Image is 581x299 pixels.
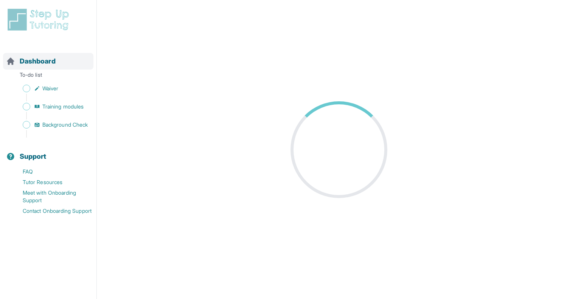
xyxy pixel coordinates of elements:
button: Support [3,139,93,165]
span: Dashboard [20,56,56,67]
a: FAQ [6,166,96,177]
a: Training modules [6,101,96,112]
span: Support [20,151,47,162]
a: Background Check [6,119,96,130]
span: Training modules [42,103,84,110]
a: Waiver [6,83,96,94]
a: Meet with Onboarding Support [6,187,96,206]
a: Dashboard [6,56,56,67]
button: Dashboard [3,44,93,70]
p: To-do list [3,71,93,82]
span: Background Check [42,121,88,129]
a: Contact Onboarding Support [6,206,96,216]
img: logo [6,8,73,32]
a: Tutor Resources [6,177,96,187]
span: Waiver [42,85,58,92]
